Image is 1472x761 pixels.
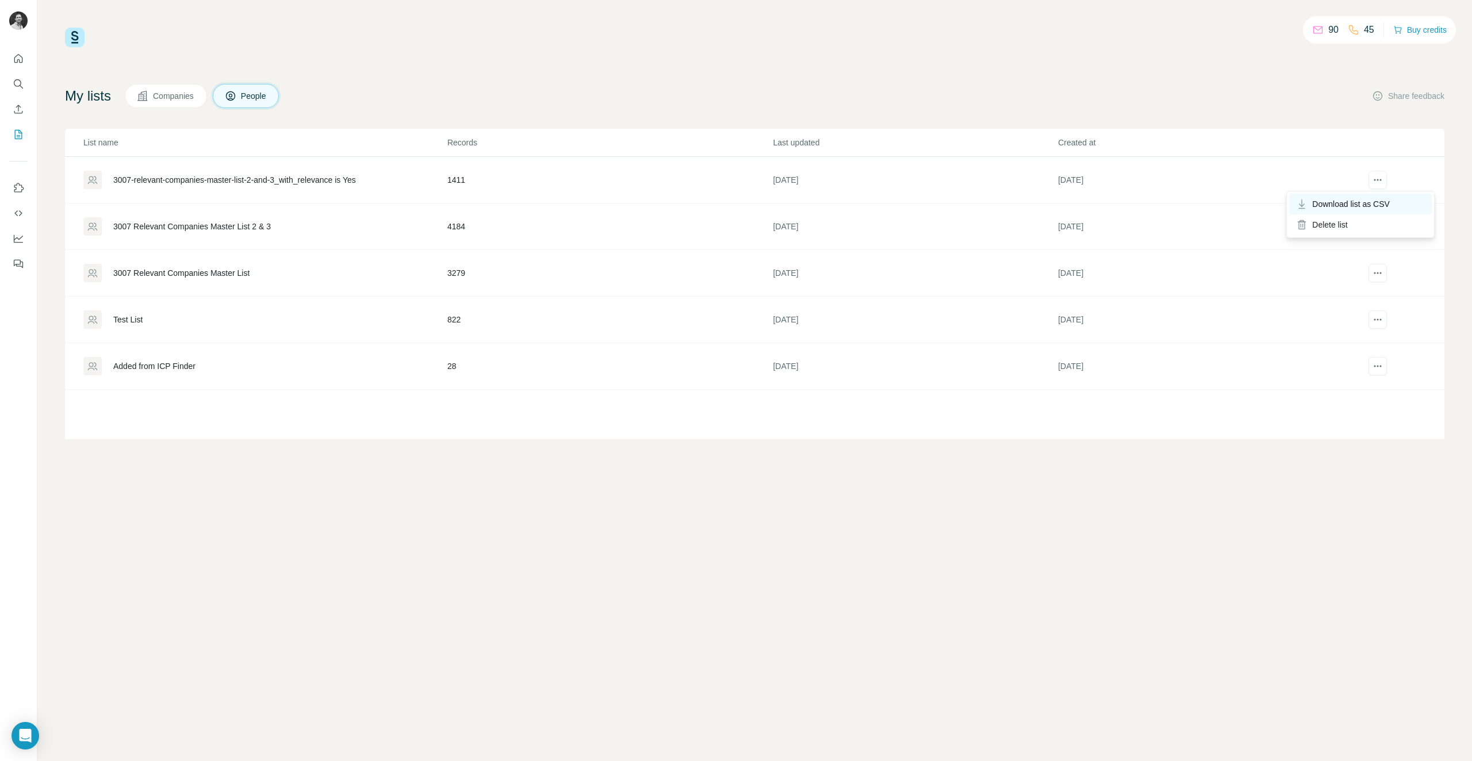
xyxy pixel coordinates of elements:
[772,157,1057,203] td: [DATE]
[1368,310,1387,329] button: actions
[1058,137,1342,148] p: Created at
[1364,23,1374,37] p: 45
[772,343,1057,390] td: [DATE]
[113,174,356,186] div: 3007-relevant-companies-master-list-2-and-3_with_relevance is Yes
[447,343,773,390] td: 28
[9,228,28,249] button: Dashboard
[1368,357,1387,375] button: actions
[1393,22,1447,38] button: Buy credits
[1057,157,1343,203] td: [DATE]
[113,267,250,279] div: 3007 Relevant Companies Master List
[1372,90,1444,102] button: Share feedback
[1312,198,1390,210] span: Download list as CSV
[9,124,28,145] button: My lists
[9,253,28,274] button: Feedback
[9,48,28,69] button: Quick start
[1057,250,1343,297] td: [DATE]
[447,203,773,250] td: 4184
[9,74,28,94] button: Search
[1368,171,1387,189] button: actions
[9,11,28,30] img: Avatar
[1328,23,1339,37] p: 90
[153,90,195,102] span: Companies
[11,722,39,750] div: Open Intercom Messenger
[113,221,271,232] div: 3007 Relevant Companies Master List 2 & 3
[241,90,267,102] span: People
[9,99,28,120] button: Enrich CSV
[447,250,773,297] td: 3279
[1368,264,1387,282] button: actions
[1289,214,1432,235] div: Delete list
[772,250,1057,297] td: [DATE]
[772,297,1057,343] td: [DATE]
[1057,343,1343,390] td: [DATE]
[9,203,28,224] button: Use Surfe API
[83,137,446,148] p: List name
[773,137,1057,148] p: Last updated
[447,157,773,203] td: 1411
[9,178,28,198] button: Use Surfe on LinkedIn
[1057,297,1343,343] td: [DATE]
[65,28,85,47] img: Surfe Logo
[447,137,772,148] p: Records
[65,87,111,105] h4: My lists
[447,297,773,343] td: 822
[113,314,143,325] div: Test List
[113,360,195,372] div: Added from ICP Finder
[1057,203,1343,250] td: [DATE]
[772,203,1057,250] td: [DATE]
